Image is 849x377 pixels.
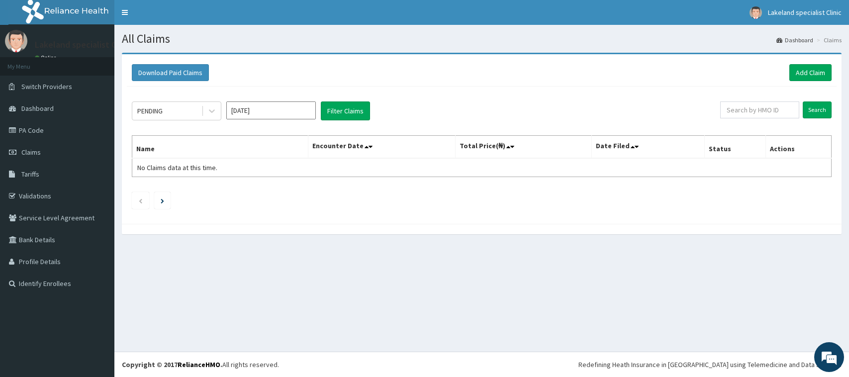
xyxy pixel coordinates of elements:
a: RelianceHMO [178,360,220,369]
img: User Image [750,6,762,19]
a: Next page [161,196,164,205]
li: Claims [814,36,842,44]
strong: Copyright © 2017 . [122,360,222,369]
p: Lakeland specialist Clinic [35,40,132,49]
th: Encounter Date [308,136,456,159]
th: Name [132,136,308,159]
input: Search [803,101,832,118]
a: Dashboard [776,36,813,44]
footer: All rights reserved. [114,352,849,377]
a: Online [35,54,59,61]
div: Redefining Heath Insurance in [GEOGRAPHIC_DATA] using Telemedicine and Data Science! [578,360,842,370]
span: Lakeland specialist Clinic [768,8,842,17]
span: Dashboard [21,104,54,113]
span: Switch Providers [21,82,72,91]
th: Total Price(₦) [456,136,592,159]
a: Previous page [138,196,143,205]
div: PENDING [137,106,163,116]
input: Select Month and Year [226,101,316,119]
input: Search by HMO ID [720,101,799,118]
span: Claims [21,148,41,157]
button: Filter Claims [321,101,370,120]
button: Download Paid Claims [132,64,209,81]
th: Status [705,136,765,159]
th: Date Filed [592,136,705,159]
th: Actions [765,136,831,159]
a: Add Claim [789,64,832,81]
h1: All Claims [122,32,842,45]
span: Tariffs [21,170,39,179]
span: No Claims data at this time. [137,163,217,172]
img: User Image [5,30,27,52]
